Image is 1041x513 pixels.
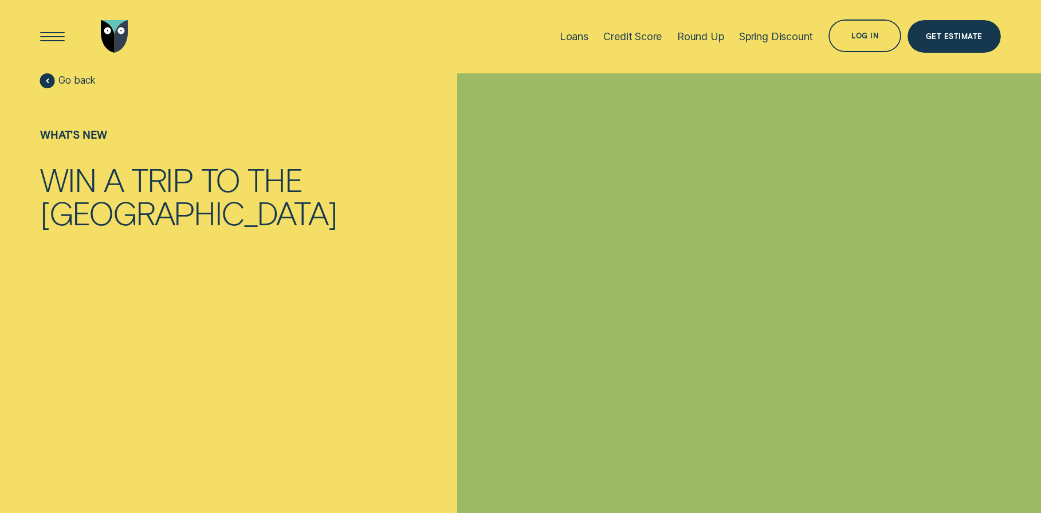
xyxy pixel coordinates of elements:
div: [GEOGRAPHIC_DATA] [40,196,337,229]
div: Loans [560,30,588,42]
a: Go back [40,73,96,88]
span: Go back [58,75,96,87]
div: Win [40,163,96,195]
div: trip [131,163,193,195]
img: Wisr [101,20,128,53]
div: Spring Discount [739,30,813,42]
div: to [201,163,239,195]
button: Open Menu [36,20,69,53]
button: Log in [828,19,902,52]
div: Credit Score [603,30,662,42]
div: a [104,163,123,195]
div: the [248,163,303,195]
h1: Win a trip to the Maldives [40,163,337,229]
a: Get Estimate [908,20,1001,53]
div: Round Up [677,30,724,42]
div: What's new [40,128,337,141]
